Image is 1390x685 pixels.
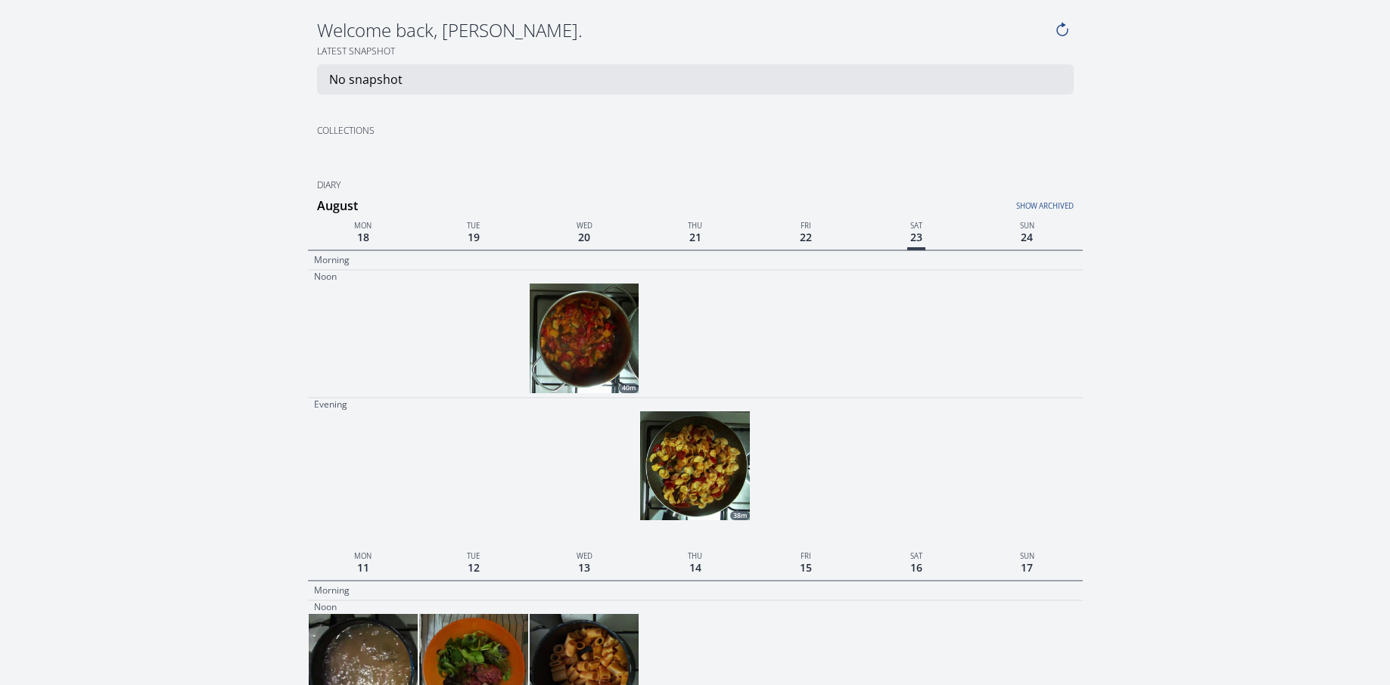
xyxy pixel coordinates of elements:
[308,218,418,231] p: Mon
[815,192,1073,212] a: Show archived
[575,557,593,578] span: 13
[797,557,815,578] span: 15
[418,218,529,231] p: Tue
[730,511,750,520] div: 38m
[308,179,1083,192] h2: Diary
[308,548,418,562] p: Mon
[972,548,1082,562] p: Sun
[317,18,1051,42] h4: Welcome back, [PERSON_NAME].
[530,284,639,392] img: 250820131116_thumb.jpeg
[529,548,639,562] p: Wed
[314,584,350,597] p: Morning
[314,601,337,613] p: Noon
[751,218,861,231] p: Fri
[418,548,529,562] p: Tue
[797,227,815,247] span: 22
[907,227,925,250] span: 23
[465,557,483,578] span: 12
[751,548,861,562] p: Fri
[329,70,403,88] p: No snapshot
[972,218,1082,231] p: Sun
[640,411,749,520] a: 38m
[861,548,972,562] p: Sat
[317,194,1083,218] h3: August
[530,284,639,392] a: 40m
[640,411,749,520] img: 250821180222_thumb.jpeg
[686,557,704,578] span: 14
[1018,557,1036,578] span: 17
[639,548,750,562] p: Thu
[354,557,372,578] span: 11
[686,227,704,247] span: 21
[314,254,350,266] p: Morning
[314,398,347,411] p: Evening
[861,218,972,231] p: Sat
[354,227,372,247] span: 18
[465,227,483,247] span: 19
[907,557,925,578] span: 16
[308,45,1083,58] h2: Latest snapshot
[575,227,593,247] span: 20
[639,218,750,231] p: Thu
[529,218,639,231] p: Wed
[314,271,337,283] p: Noon
[308,125,691,138] h2: Collections
[1018,227,1036,247] span: 24
[619,383,639,392] div: 40m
